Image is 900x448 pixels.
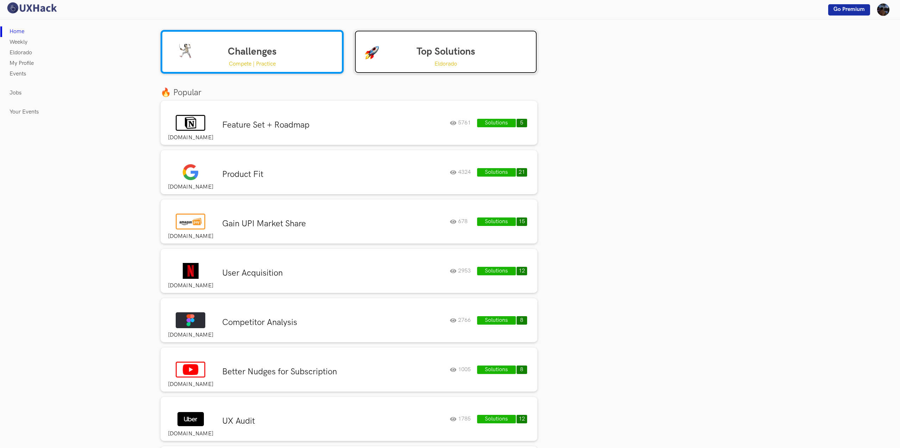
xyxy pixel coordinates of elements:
[161,200,537,249] a: [DOMAIN_NAME]Gain UPI Market Share678Solutions15
[178,44,192,58] img: sword
[161,348,537,397] a: [DOMAIN_NAME]Better Nudges for Subscription1005Solutions8
[877,4,889,16] img: Your profile pic
[164,233,217,240] label: [DOMAIN_NAME]
[161,101,537,150] a: [DOMAIN_NAME]Feature Set + Roadmap5761Solutions5
[354,30,537,74] a: Top Solutions
[183,164,198,180] img: Google_logo_0208241137
[10,48,32,58] a: Eldorado
[517,267,527,275] button: 12
[222,169,445,180] h3: Product Fit
[450,415,476,423] div: 1785
[450,267,476,275] div: 2953
[164,332,217,339] label: [DOMAIN_NAME]
[222,317,445,328] h3: Competitor Analysis
[164,430,217,437] label: [DOMAIN_NAME]
[450,366,476,374] div: 1005
[164,184,217,191] label: [DOMAIN_NAME]
[176,362,205,378] img: Youtube_logo_0709210958
[517,119,527,127] button: 5
[176,115,205,131] img: Notion_logo_0709210959
[477,168,516,177] button: Solutions
[161,150,537,200] a: [DOMAIN_NAME]Product Fit4324Solutions21
[164,381,217,388] label: [DOMAIN_NAME]
[450,316,476,325] div: 2766
[450,168,476,177] div: 4324
[517,168,527,177] button: 21
[365,45,379,60] img: rocket
[517,316,527,325] button: 8
[176,214,205,229] img: Amazon_Pay_logo_0709211000
[222,367,445,377] h3: Better Nudges for Subscription
[10,58,34,69] a: My Profile
[222,120,445,130] h3: Feature Set + Roadmap
[450,217,476,226] div: 678
[10,37,27,48] a: Weekly
[222,416,445,426] h3: UX Audit
[222,219,445,229] h3: Gain UPI Market Share
[477,119,516,127] button: Solutions
[517,366,527,374] button: 8
[177,412,204,426] img: Uber_logo_0709210958
[477,267,516,275] button: Solutions
[477,316,516,325] button: Solutions
[477,217,516,226] button: Solutions
[828,4,870,16] a: Go Premium
[450,119,476,127] div: 5761
[222,268,445,278] h3: User Acquisition
[833,6,865,13] span: Go Premium
[5,2,58,14] img: UXHack logo
[183,263,199,279] img: Netflix_logo_1705241030
[155,86,543,99] div: 🔥 Popular
[176,312,205,328] img: Figma_logo_0709211000
[161,30,344,74] a: Challenges
[435,60,457,68] p: Eldorado
[161,249,537,298] a: [DOMAIN_NAME]User Acquisition2953Solutions12
[229,60,276,68] p: Compete | Practice
[164,282,217,289] label: [DOMAIN_NAME]
[10,107,39,117] a: Your Events
[10,88,21,98] a: Jobs
[477,366,516,374] button: Solutions
[10,26,24,37] a: Home
[517,415,527,423] button: 12
[161,397,537,446] a: [DOMAIN_NAME]UX Audit1785Solutions12
[10,69,26,79] a: Events
[164,134,217,141] label: [DOMAIN_NAME]
[477,415,516,423] button: Solutions
[161,298,537,348] a: [DOMAIN_NAME]Competitor Analysis2766Solutions8
[517,217,527,226] button: 15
